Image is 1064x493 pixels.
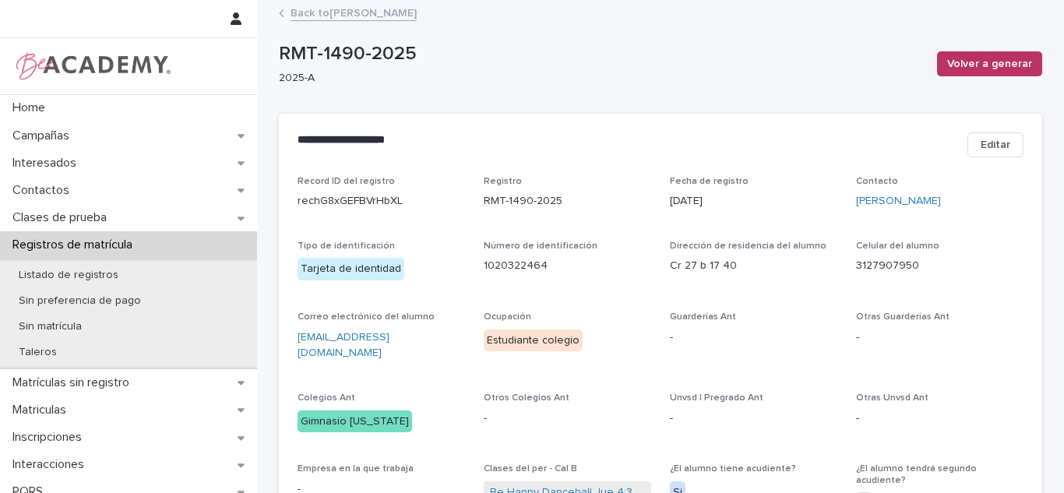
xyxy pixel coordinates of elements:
span: Clases del per - Cal B [484,464,577,474]
p: Home [6,100,58,115]
p: Interesados [6,156,89,171]
span: Contacto [856,177,898,186]
span: Tipo de identificación [298,241,395,251]
p: Matriculas [6,403,79,417]
p: 2025-A [279,72,918,85]
p: Listado de registros [6,269,131,282]
a: [EMAIL_ADDRESS][DOMAIN_NAME] [298,332,389,359]
p: Inscripciones [6,430,94,445]
span: Ocupación [484,312,531,322]
span: Correo electrónico del alumno [298,312,435,322]
p: [DATE] [670,193,837,210]
span: Número de identificación [484,241,597,251]
span: Volver a generar [947,56,1032,72]
p: - [484,410,651,427]
div: Tarjeta de identidad [298,258,404,280]
p: rechG8xGEFBVrHbXL [298,193,465,210]
p: Campañas [6,129,82,143]
div: Estudiante colegio [484,329,583,352]
p: 1020322464 [484,258,651,274]
p: Registros de matrícula [6,238,145,252]
span: Otras Guarderías Ant [856,312,949,322]
span: Registro [484,177,522,186]
span: Dirección de residencia del alumno [670,241,826,251]
p: RMT-1490-2025 [279,43,925,65]
a: Back to[PERSON_NAME] [291,3,417,21]
span: Record ID del registro [298,177,395,186]
p: Contactos [6,183,82,198]
p: Taleros [6,346,69,359]
span: Editar [981,137,1010,153]
p: Clases de prueba [6,210,119,225]
span: ¿El alumno tendrá segundo acudiente? [856,464,977,484]
span: Unvsd | Pregrado Ant [670,393,763,403]
span: Guarderías Ant [670,312,736,322]
p: Sin preferencia de pago [6,294,153,308]
a: [PERSON_NAME] [856,193,941,210]
p: Sin matrícula [6,320,94,333]
p: RMT-1490-2025 [484,193,651,210]
button: Editar [967,132,1023,157]
span: Celular del alumno [856,241,939,251]
p: - [856,329,1023,346]
span: ¿El alumno tiene acudiente? [670,464,796,474]
p: - [856,410,1023,427]
p: Cr 27 b 17 40 [670,258,837,274]
p: Matrículas sin registro [6,375,142,390]
p: - [670,329,837,346]
span: Otras Unvsd Ant [856,393,928,403]
p: 3127907950 [856,258,1023,274]
p: - [670,410,837,427]
div: Gimnasio [US_STATE] [298,410,412,433]
p: Interacciones [6,457,97,472]
img: WPrjXfSUmiLcdUfaYY4Q [12,51,172,82]
button: Volver a generar [937,51,1042,76]
span: Empresa en la que trabaja [298,464,414,474]
span: Colegios Ant [298,393,355,403]
span: Otros Colegios Ant [484,393,569,403]
span: Fecha de registro [670,177,749,186]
